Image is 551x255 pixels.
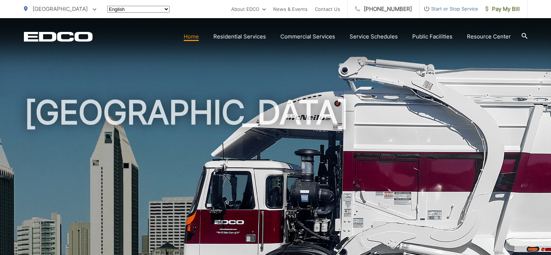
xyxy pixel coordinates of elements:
select: Select a language [107,6,170,13]
a: EDCD logo. Return to the homepage. [24,32,93,42]
a: Service Schedules [350,32,398,41]
span: Pay My Bill [485,5,520,13]
a: Home [184,32,199,41]
span: [GEOGRAPHIC_DATA] [33,5,88,12]
a: Residential Services [213,32,266,41]
a: Resource Center [467,32,511,41]
a: Commercial Services [280,32,335,41]
a: Contact Us [315,5,340,13]
a: About EDCO [231,5,266,13]
a: Public Facilities [412,32,452,41]
a: News & Events [273,5,308,13]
